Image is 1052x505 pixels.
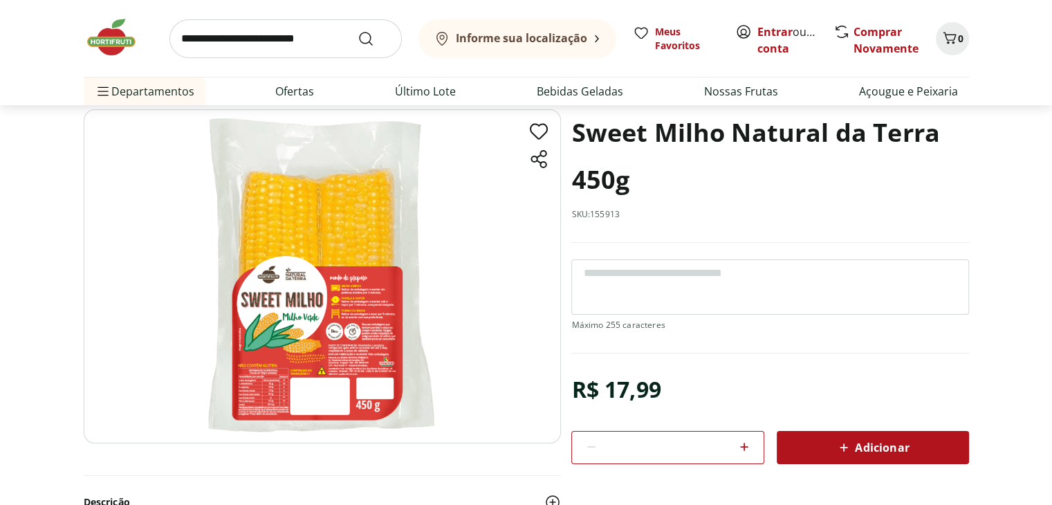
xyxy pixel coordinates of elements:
[571,209,620,220] p: SKU: 155913
[859,83,958,100] a: Açougue e Peixaria
[936,22,969,55] button: Carrinho
[704,83,778,100] a: Nossas Frutas
[836,439,909,456] span: Adicionar
[84,109,561,443] img: Sweet Milho Natural da Terra 450g
[757,24,819,57] span: ou
[853,24,919,56] a: Comprar Novamente
[757,24,793,39] a: Entrar
[418,19,616,58] button: Informe sua localização
[537,83,623,100] a: Bebidas Geladas
[571,370,661,409] div: R$ 17,99
[757,24,833,56] a: Criar conta
[395,83,456,100] a: Último Lote
[958,32,963,45] span: 0
[633,25,719,53] a: Meus Favoritos
[275,83,314,100] a: Ofertas
[169,19,402,58] input: search
[95,75,194,108] span: Departamentos
[456,30,587,46] b: Informe sua localização
[571,109,968,203] h1: Sweet Milho Natural da Terra 450g
[777,431,969,464] button: Adicionar
[655,25,719,53] span: Meus Favoritos
[95,75,111,108] button: Menu
[358,30,391,47] button: Submit Search
[84,17,153,58] img: Hortifruti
